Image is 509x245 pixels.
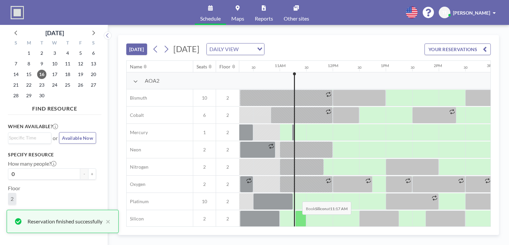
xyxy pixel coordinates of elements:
span: Other sites [284,16,309,21]
span: Oxygen [127,181,145,187]
span: 10 [193,199,216,204]
span: Friday, September 12, 2025 [76,59,85,68]
input: Search for option [241,45,253,53]
span: 2 [193,164,216,170]
div: Seats [197,64,207,70]
img: organization-logo [11,6,24,19]
span: Wednesday, September 17, 2025 [50,70,59,79]
div: M [23,39,35,48]
span: Book at [302,202,351,215]
span: 2 [193,181,216,187]
span: 2 [216,216,239,222]
div: F [74,39,87,48]
span: 2 [11,196,14,202]
label: Floor [8,185,20,192]
span: Wednesday, September 3, 2025 [50,48,59,58]
div: 3PM [487,63,495,68]
span: 2 [216,164,239,170]
span: Monday, September 1, 2025 [24,48,33,58]
span: Sunday, September 21, 2025 [11,80,21,90]
button: YOUR RESERVATIONS [424,43,491,55]
span: 2 [216,199,239,204]
span: Thursday, September 25, 2025 [63,80,72,90]
span: Wednesday, September 10, 2025 [50,59,59,68]
div: T [35,39,48,48]
span: Tuesday, September 9, 2025 [37,59,46,68]
span: [DATE] [173,44,199,54]
button: close [102,217,110,225]
span: or [53,135,58,141]
span: Mercury [127,129,148,135]
div: T [61,39,74,48]
span: Bismuth [127,95,147,101]
div: 30 [411,65,415,70]
span: Tuesday, September 30, 2025 [37,91,46,100]
span: Maps [231,16,244,21]
span: Silicon [127,216,144,222]
div: Floor [219,64,231,70]
div: 1PM [381,63,389,68]
button: + [88,168,96,180]
span: Available Now [62,135,93,141]
div: 30 [358,65,362,70]
span: Cobalt [127,112,144,118]
button: Available Now [59,132,96,144]
span: Wednesday, September 24, 2025 [50,80,59,90]
div: Reservation finished successfully [28,217,102,225]
span: Sunday, September 14, 2025 [11,70,21,79]
div: Name [130,64,142,70]
span: Monday, September 8, 2025 [24,59,33,68]
span: 6 [193,112,216,118]
input: Search for option [9,134,47,141]
span: 2 [193,147,216,153]
span: Neon [127,147,141,153]
span: Monday, September 29, 2025 [24,91,33,100]
button: [DATE] [126,43,147,55]
span: [PERSON_NAME] [453,10,490,16]
h4: FIND RESOURCE [8,103,101,112]
span: Friday, September 5, 2025 [76,48,85,58]
div: 12PM [328,63,338,68]
div: 30 [464,65,468,70]
span: Friday, September 19, 2025 [76,70,85,79]
span: Monday, September 22, 2025 [24,80,33,90]
b: Silicon [315,206,327,211]
div: Search for option [8,133,51,143]
span: 2 [216,129,239,135]
div: Search for option [207,43,264,55]
span: 10 [193,95,216,101]
span: 2 [193,216,216,222]
span: Tuesday, September 16, 2025 [37,70,46,79]
span: DAILY VIEW [208,45,240,53]
span: 2 [216,112,239,118]
span: 2 [216,147,239,153]
button: - [80,168,88,180]
span: Sunday, September 28, 2025 [11,91,21,100]
span: Thursday, September 18, 2025 [63,70,72,79]
span: Thursday, September 4, 2025 [63,48,72,58]
div: 30 [252,65,255,70]
div: W [48,39,61,48]
div: 2PM [434,63,442,68]
span: Schedule [200,16,221,21]
span: 2 [216,95,239,101]
span: 2 [216,181,239,187]
b: 11:17 AM [330,206,348,211]
h3: Specify resource [8,152,96,158]
span: 1 [193,129,216,135]
div: 11AM [275,63,286,68]
span: Platinum [127,199,149,204]
span: AOA2 [145,77,159,84]
div: 30 [305,65,309,70]
div: [DATE] [45,28,64,38]
div: S [10,39,23,48]
span: Reports [255,16,273,21]
span: TF [442,10,447,16]
label: How many people? [8,160,56,167]
span: Saturday, September 27, 2025 [89,80,98,90]
span: Tuesday, September 23, 2025 [37,80,46,90]
span: Nitrogen [127,164,148,170]
span: Thursday, September 11, 2025 [63,59,72,68]
span: Saturday, September 6, 2025 [89,48,98,58]
span: Tuesday, September 2, 2025 [37,48,46,58]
